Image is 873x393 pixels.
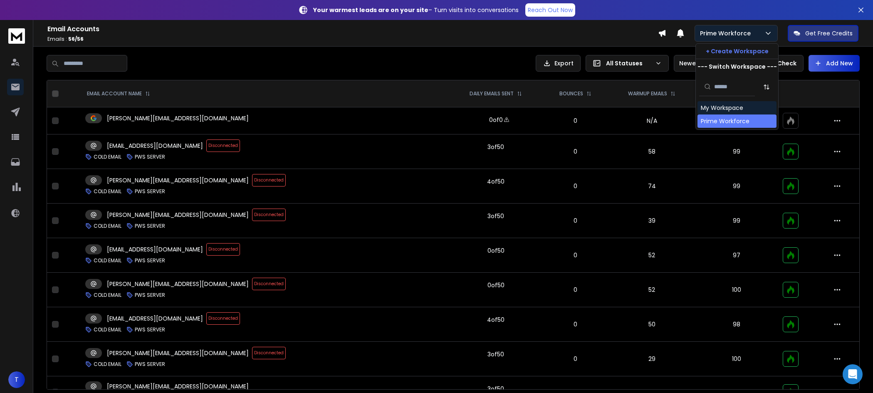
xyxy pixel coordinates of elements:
td: 29 [608,342,695,376]
p: Emails : [47,36,658,42]
p: COLD EMAIL [94,361,121,368]
p: [EMAIL_ADDRESS][DOMAIN_NAME] [107,142,203,150]
p: PWS SERVER [135,292,165,298]
div: 4 of 50 [487,177,505,186]
div: 0 of 50 [487,281,505,289]
p: Get Free Credits [805,29,853,37]
span: Disconnected [252,278,286,290]
p: PWS SERVER [135,326,165,333]
p: COLD EMAIL [94,257,121,264]
p: BOUNCES [559,90,583,97]
button: T [8,371,25,388]
p: COLD EMAIL [94,223,121,229]
div: 3 of 50 [487,350,504,358]
div: 3 of 50 [487,212,504,220]
p: 0 [548,286,603,294]
p: 0 [548,216,603,225]
p: [PERSON_NAME][EMAIL_ADDRESS][DOMAIN_NAME] [107,114,249,122]
a: Reach Out Now [525,3,575,17]
td: 97 [695,238,778,273]
p: COLD EMAIL [94,154,121,160]
p: COLD EMAIL [94,292,121,298]
button: Add New [809,55,860,72]
button: Get Free Credits [788,25,858,42]
td: 50 [608,307,695,342]
button: Export [536,55,581,72]
span: Disconnected [252,347,286,359]
div: 0 of 0 [489,116,503,124]
p: [PERSON_NAME][EMAIL_ADDRESS][DOMAIN_NAME] [107,349,249,357]
td: 100 [695,273,778,307]
button: Sort by Sort A-Z [758,79,775,95]
p: Prime Workforce [700,29,754,37]
p: 0 [548,147,603,156]
p: PWS SERVER [135,188,165,195]
p: [EMAIL_ADDRESS][DOMAIN_NAME] [107,314,203,323]
button: Newest [674,55,728,72]
p: PWS SERVER [135,257,165,264]
td: 99 [695,204,778,238]
p: + Create Workspace [706,47,769,55]
td: 100 [695,342,778,376]
td: N/A [608,107,695,134]
td: 98 [695,307,778,342]
td: 99 [695,134,778,169]
div: 3 of 50 [487,385,504,393]
span: Disconnected [206,243,240,256]
span: 56 / 56 [68,35,84,42]
img: logo [8,28,25,44]
p: 0 [548,355,603,363]
div: 0 of 50 [487,246,505,255]
p: PWS SERVER [135,361,165,368]
p: [EMAIL_ADDRESS][DOMAIN_NAME] [107,245,203,254]
strong: Your warmest leads are on your site [313,6,428,14]
p: [PERSON_NAME][EMAIL_ADDRESS][DOMAIN_NAME] [107,382,249,391]
p: [PERSON_NAME][EMAIL_ADDRESS][DOMAIN_NAME] [107,176,249,184]
div: Open Intercom Messenger [843,364,863,384]
div: 4 of 50 [487,316,505,324]
td: 52 [608,238,695,273]
span: Disconnected [206,139,240,152]
h1: Email Accounts [47,24,658,34]
p: All Statuses [606,59,652,67]
p: 0 [548,117,603,125]
span: Disconnected [252,209,286,221]
p: DAILY EMAILS SENT [470,90,514,97]
td: 58 [608,134,695,169]
p: 0 [548,320,603,328]
div: Prime Workforce [701,117,749,125]
p: COLD EMAIL [94,326,121,333]
p: – Turn visits into conversations [313,6,519,14]
div: My Workspace [701,104,743,112]
td: 74 [608,169,695,204]
p: 0 [548,182,603,190]
div: EMAIL ACCOUNT NAME [87,90,150,97]
p: WARMUP EMAILS [628,90,667,97]
button: + Create Workspace [696,44,778,59]
span: Disconnected [206,312,240,325]
p: PWS SERVER [135,223,165,229]
span: Disconnected [252,174,286,187]
p: --- Switch Workspace --- [697,62,777,71]
p: Reach Out Now [528,6,573,14]
p: 0 [548,251,603,259]
p: PWS SERVER [135,154,165,160]
p: COLD EMAIL [94,188,121,195]
td: 39 [608,204,695,238]
p: [PERSON_NAME][EMAIL_ADDRESS][DOMAIN_NAME] [107,280,249,288]
td: 52 [608,273,695,307]
p: [PERSON_NAME][EMAIL_ADDRESS][DOMAIN_NAME] [107,211,249,219]
div: 3 of 50 [487,143,504,151]
td: 99 [695,169,778,204]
